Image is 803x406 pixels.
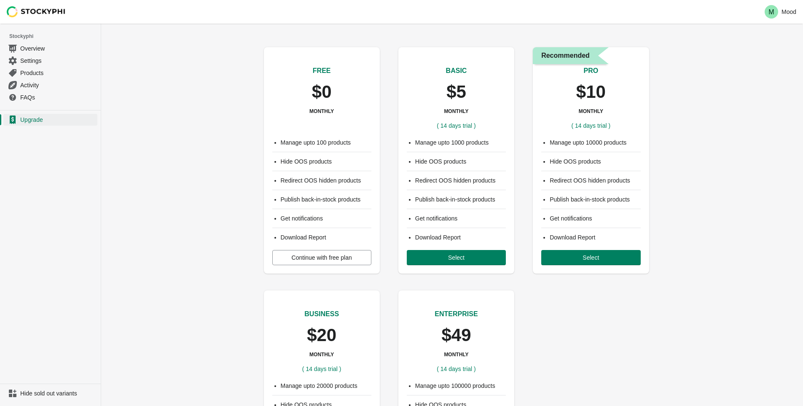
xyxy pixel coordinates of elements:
[20,44,96,53] span: Overview
[579,108,603,115] h3: MONTHLY
[550,195,640,204] li: Publish back-in-stock products
[550,138,640,147] li: Manage upto 10000 products
[768,8,774,16] text: M
[541,250,640,265] button: Select
[415,138,506,147] li: Manage upto 1000 products
[550,157,640,166] li: Hide OOS products
[583,254,599,261] span: Select
[415,157,506,166] li: Hide OOS products
[441,326,471,344] p: $49
[307,326,336,344] p: $20
[415,233,506,242] li: Download Report
[782,8,796,15] p: Mood
[281,157,371,166] li: Hide OOS products
[312,83,332,101] p: $0
[415,176,506,185] li: Redirect OOS hidden products
[3,79,97,91] a: Activity
[309,108,334,115] h3: MONTHLY
[415,382,506,390] li: Manage upto 100000 products
[281,195,371,204] li: Publish back-in-stock products
[3,91,97,103] a: FAQs
[20,69,96,77] span: Products
[302,366,341,372] span: ( 14 days trial )
[3,114,97,126] a: Upgrade
[550,233,640,242] li: Download Report
[20,116,96,124] span: Upgrade
[20,93,96,102] span: FAQs
[446,83,466,101] p: $5
[9,32,101,40] span: Stockyphi
[281,214,371,223] li: Get notifications
[407,250,506,265] button: Select
[437,366,476,372] span: ( 14 days trial )
[292,254,352,261] span: Continue with free plan
[550,176,640,185] li: Redirect OOS hidden products
[415,214,506,223] li: Get notifications
[20,81,96,89] span: Activity
[435,310,478,317] span: ENTERPRISE
[444,351,468,358] h3: MONTHLY
[583,67,598,74] span: PRO
[309,351,334,358] h3: MONTHLY
[541,51,590,61] span: Recommended
[550,214,640,223] li: Get notifications
[20,389,96,398] span: Hide sold out variants
[444,108,468,115] h3: MONTHLY
[281,233,371,242] li: Download Report
[448,254,465,261] span: Select
[281,138,371,147] li: Manage upto 100 products
[3,387,97,399] a: Hide sold out variants
[572,122,611,129] span: ( 14 days trial )
[7,6,66,17] img: Stockyphi
[272,250,371,265] button: Continue with free plan
[3,54,97,67] a: Settings
[437,122,476,129] span: ( 14 days trial )
[761,3,800,20] button: Avatar with initials MMood
[313,67,331,74] span: FREE
[20,56,96,65] span: Settings
[281,176,371,185] li: Redirect OOS hidden products
[304,310,339,317] span: BUSINESS
[446,67,467,74] span: BASIC
[576,83,606,101] p: $10
[281,382,371,390] li: Manage upto 20000 products
[415,195,506,204] li: Publish back-in-stock products
[3,67,97,79] a: Products
[765,5,778,19] span: Avatar with initials M
[3,42,97,54] a: Overview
